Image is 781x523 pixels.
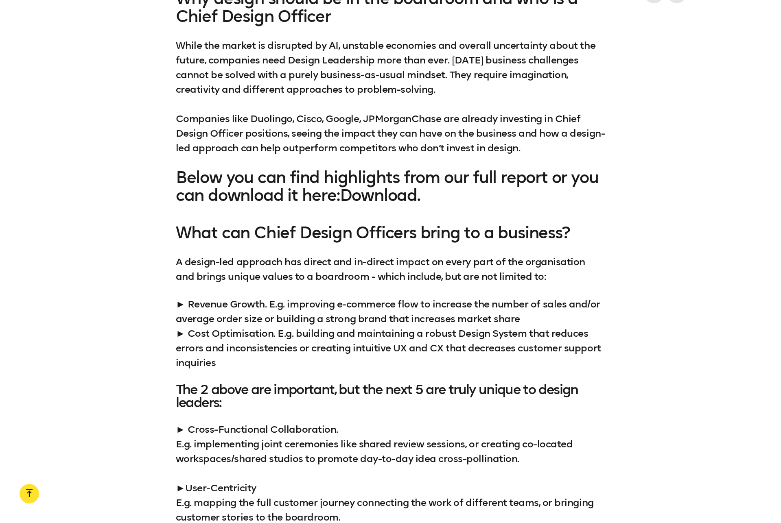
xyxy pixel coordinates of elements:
p: ► Revenue Growth. E.g. improving e-commerce flow to increase the number of sales and/or average o... [176,297,605,370]
h4: The 2 above are important, but the next 5 are truly unique to design leaders: [176,383,605,409]
a: Download [340,185,417,205]
h3: Below you can find highlights from our full report or you can download it here: . [176,168,605,204]
p: While the market is disrupted by AI, unstable economies and overall uncertainty about the future,... [176,38,605,155]
h3: What can Chief Design Officers bring to a business? [176,224,605,242]
p: A design-led approach has direct and in-direct impact on every part of the organisation and bring... [176,255,605,284]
